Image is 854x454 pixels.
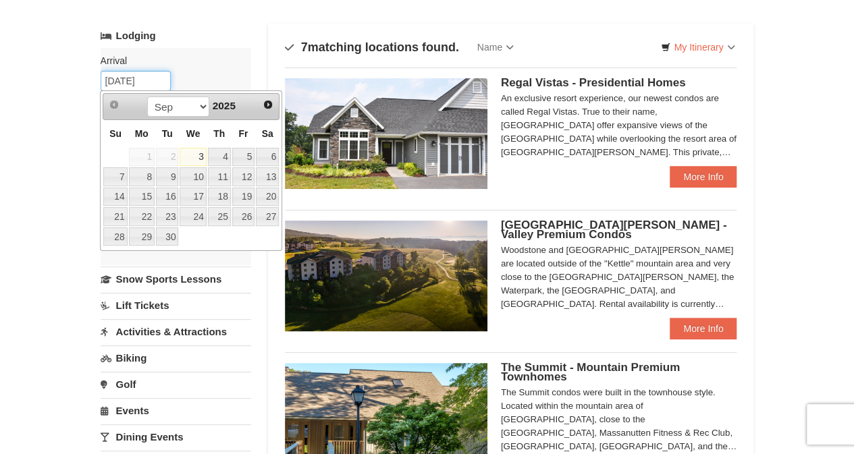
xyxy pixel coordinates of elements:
[670,166,737,188] a: More Info
[285,78,487,189] img: 19218991-1-902409a9.jpg
[186,128,201,139] span: Wednesday
[129,207,155,226] a: 22
[129,148,155,167] span: 1
[135,128,149,139] span: Monday
[129,227,155,246] a: 29
[180,167,206,186] a: 10
[501,386,737,453] div: The Summit condos were built in the townhouse style. Located within the mountain area of [GEOGRAP...
[285,221,487,331] img: 19219041-4-ec11c166.jpg
[105,95,124,114] a: Prev
[156,207,179,226] a: 23
[256,207,279,226] a: 27
[259,95,277,114] a: Next
[467,34,524,61] a: Name
[180,188,206,206] a: 17
[103,167,127,186] a: 7
[262,128,273,139] span: Saturday
[208,207,231,226] a: 25
[101,54,241,67] label: Arrival
[238,128,248,139] span: Friday
[213,128,225,139] span: Thursday
[101,266,251,291] a: Snow Sports Lessons
[256,148,279,167] a: 6
[301,40,308,54] span: 7
[101,293,251,318] a: Lift Tickets
[103,188,127,206] a: 14
[101,398,251,423] a: Events
[501,361,680,383] span: The Summit - Mountain Premium Townhomes
[285,40,459,54] h4: matching locations found.
[232,167,255,186] a: 12
[156,188,179,206] a: 16
[256,167,279,186] a: 13
[232,148,255,167] a: 5
[156,148,179,167] span: 2
[501,219,727,241] span: [GEOGRAPHIC_DATA][PERSON_NAME] - Valley Premium Condos
[208,148,231,167] a: 4
[101,424,251,449] a: Dining Events
[129,188,155,206] a: 15
[101,372,251,397] a: Golf
[256,188,279,206] a: 20
[501,244,737,311] div: Woodstone and [GEOGRAPHIC_DATA][PERSON_NAME] are located outside of the "Kettle" mountain area an...
[156,167,179,186] a: 9
[162,128,173,139] span: Tuesday
[180,148,206,167] a: 3
[208,188,231,206] a: 18
[213,100,236,111] span: 2025
[101,24,251,48] a: Lodging
[232,207,255,226] a: 26
[501,76,686,89] span: Regal Vistas - Presidential Homes
[652,37,743,57] a: My Itinerary
[156,227,179,246] a: 30
[180,207,206,226] a: 24
[263,99,273,110] span: Next
[101,319,251,344] a: Activities & Attractions
[208,167,231,186] a: 11
[101,345,251,370] a: Biking
[232,188,255,206] a: 19
[103,207,127,226] a: 21
[103,227,127,246] a: 28
[129,167,155,186] a: 8
[501,92,737,159] div: An exclusive resort experience, our newest condos are called Regal Vistas. True to their name, [G...
[109,99,119,110] span: Prev
[670,318,737,339] a: More Info
[109,128,122,139] span: Sunday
